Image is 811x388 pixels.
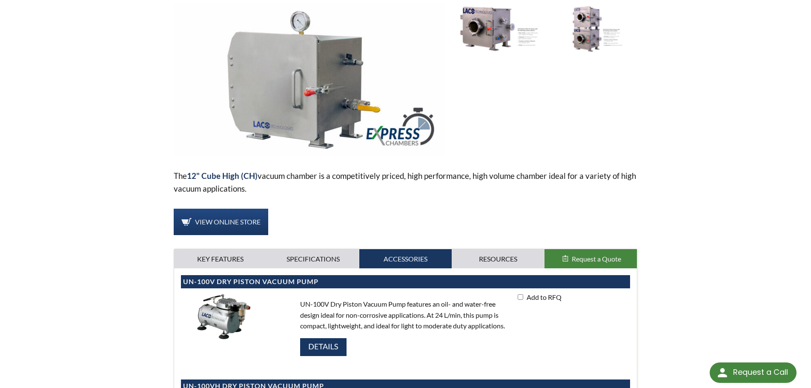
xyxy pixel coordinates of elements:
h4: UN-100V Dry Piston Vacuum Pump [183,277,628,286]
strong: 12" Cube High (CH) [187,171,258,181]
a: Specifications [267,249,359,269]
a: Key Features [174,249,267,269]
div: Request a Call [710,362,797,383]
img: UN-100V-P-I1.png [181,292,266,340]
a: Accessories [359,249,452,269]
img: Chamber shown stacked with optional ports and materials [544,3,633,53]
a: View Online Store [174,209,268,235]
span: View Online Store [195,218,261,226]
img: round button [716,366,729,379]
img: LVC121212-3322-CH Express Chamber, angled view [174,3,445,156]
img: Chamber shown with optional ports and materials [452,3,540,53]
span: Request a Quote [572,255,621,263]
div: Request a Call [733,362,788,382]
span: Add to RFQ [524,293,562,301]
p: The vacuum chamber is a competitively priced, high performance, high volume chamber ideal for a v... [174,170,638,195]
input: Add to RFQ [518,294,523,300]
img: Details-button.jpg [300,338,347,356]
p: UN-100V Dry Piston Vacuum Pump features an oil- and water-free design ideal for non-corrosive app... [300,299,511,331]
a: Resources [452,249,544,269]
button: Request a Quote [544,249,637,269]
